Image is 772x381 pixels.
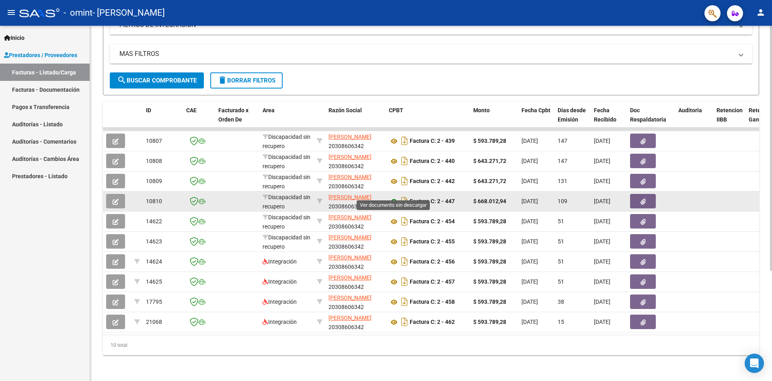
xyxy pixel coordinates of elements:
[522,218,538,224] span: [DATE]
[473,238,506,245] strong: $ 593.789,28
[329,193,382,210] div: 20308606342
[473,138,506,144] strong: $ 593.789,28
[117,77,197,84] span: Buscar Comprobante
[329,107,362,113] span: Razón Social
[263,174,310,189] span: Discapacidad sin recupero
[594,299,610,305] span: [DATE]
[473,218,506,224] strong: $ 593.789,28
[473,278,506,285] strong: $ 593.789,28
[558,319,564,325] span: 15
[410,178,455,185] strong: Factura C: 2 - 442
[399,255,410,268] i: Descargar documento
[146,238,162,245] span: 14623
[263,134,310,149] span: Discapacidad sin recupero
[146,299,162,305] span: 17795
[146,158,162,164] span: 10808
[522,158,538,164] span: [DATE]
[263,319,297,325] span: Integración
[6,8,16,17] mat-icon: menu
[146,178,162,184] span: 10809
[119,49,733,58] mat-panel-title: MAS FILTROS
[558,218,564,224] span: 51
[594,178,610,184] span: [DATE]
[558,258,564,265] span: 51
[410,138,455,144] strong: Factura C: 2 - 439
[410,319,455,325] strong: Factura C: 2 - 462
[218,77,275,84] span: Borrar Filtros
[399,275,410,288] i: Descargar documento
[558,299,564,305] span: 38
[146,319,162,325] span: 21068
[146,138,162,144] span: 10807
[329,253,382,270] div: 20308606342
[594,198,610,204] span: [DATE]
[594,319,610,325] span: [DATE]
[558,278,564,285] span: 51
[410,279,455,285] strong: Factura C: 2 - 457
[522,278,538,285] span: [DATE]
[146,198,162,204] span: 10810
[473,178,506,184] strong: $ 643.271,72
[473,107,490,113] span: Monto
[410,198,455,205] strong: Factura C: 2 - 447
[594,258,610,265] span: [DATE]
[329,234,372,241] span: [PERSON_NAME]
[146,278,162,285] span: 14625
[117,75,127,85] mat-icon: search
[594,278,610,285] span: [DATE]
[675,102,713,137] datatable-header-cell: Auditoria
[594,218,610,224] span: [DATE]
[558,178,567,184] span: 131
[92,4,165,22] span: - [PERSON_NAME]
[594,107,616,123] span: Fecha Recibido
[183,102,215,137] datatable-header-cell: CAE
[410,239,455,245] strong: Factura C: 2 - 455
[399,195,410,208] i: Descargar documento
[218,75,227,85] mat-icon: delete
[263,299,297,305] span: Integración
[591,102,627,137] datatable-header-cell: Fecha Recibido
[329,295,372,301] span: [PERSON_NAME]
[522,107,550,113] span: Fecha Cpbt
[713,102,745,137] datatable-header-cell: Retencion IIBB
[215,102,259,137] datatable-header-cell: Facturado x Orden De
[627,102,675,137] datatable-header-cell: Doc Respaldatoria
[410,218,455,225] strong: Factura C: 2 - 454
[329,274,372,281] span: [PERSON_NAME]
[64,4,92,22] span: - omint
[218,107,248,123] span: Facturado x Orden De
[263,154,310,169] span: Discapacidad sin recupero
[522,138,538,144] span: [DATE]
[329,173,382,189] div: 20308606342
[558,107,586,123] span: Días desde Emisión
[263,258,297,265] span: Integración
[143,102,183,137] datatable-header-cell: ID
[745,354,764,373] div: Open Intercom Messenger
[329,174,372,180] span: [PERSON_NAME]
[386,102,470,137] datatable-header-cell: CPBT
[263,234,310,250] span: Discapacidad sin recupero
[146,107,151,113] span: ID
[329,313,382,330] div: 20308606342
[473,258,506,265] strong: $ 593.789,28
[522,198,538,204] span: [DATE]
[329,254,372,261] span: [PERSON_NAME]
[329,273,382,290] div: 20308606342
[522,238,538,245] span: [DATE]
[389,107,403,113] span: CPBT
[110,44,752,64] mat-expansion-panel-header: MAS FILTROS
[4,33,25,42] span: Inicio
[146,258,162,265] span: 14624
[325,102,386,137] datatable-header-cell: Razón Social
[259,102,314,137] datatable-header-cell: Area
[558,138,567,144] span: 147
[594,138,610,144] span: [DATE]
[329,134,372,140] span: [PERSON_NAME]
[558,198,567,204] span: 109
[399,154,410,167] i: Descargar documento
[522,299,538,305] span: [DATE]
[522,258,538,265] span: [DATE]
[4,51,77,60] span: Prestadores / Proveedores
[522,178,538,184] span: [DATE]
[473,158,506,164] strong: $ 643.271,72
